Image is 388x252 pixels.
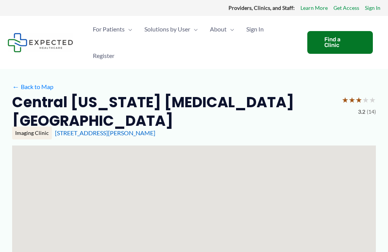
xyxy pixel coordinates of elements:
[342,93,349,107] span: ★
[349,93,355,107] span: ★
[246,16,264,42] span: Sign In
[138,16,204,42] a: Solutions by UserMenu Toggle
[12,81,53,92] a: ←Back to Map
[333,3,359,13] a: Get Access
[87,16,300,69] nav: Primary Site Navigation
[355,93,362,107] span: ★
[144,16,190,42] span: Solutions by User
[358,107,365,117] span: 3.2
[55,129,155,136] a: [STREET_ADDRESS][PERSON_NAME]
[93,42,114,69] span: Register
[8,33,73,52] img: Expected Healthcare Logo - side, dark font, small
[190,16,198,42] span: Menu Toggle
[365,3,380,13] a: Sign In
[240,16,270,42] a: Sign In
[12,127,52,139] div: Imaging Clinic
[210,16,227,42] span: About
[87,16,138,42] a: For PatientsMenu Toggle
[12,83,19,90] span: ←
[367,107,376,117] span: (14)
[228,5,295,11] strong: Providers, Clinics, and Staff:
[227,16,234,42] span: Menu Toggle
[125,16,132,42] span: Menu Toggle
[300,3,328,13] a: Learn More
[362,93,369,107] span: ★
[12,93,336,130] h2: Central [US_STATE] [MEDICAL_DATA] [GEOGRAPHIC_DATA]
[307,31,373,54] a: Find a Clinic
[204,16,240,42] a: AboutMenu Toggle
[369,93,376,107] span: ★
[87,42,120,69] a: Register
[93,16,125,42] span: For Patients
